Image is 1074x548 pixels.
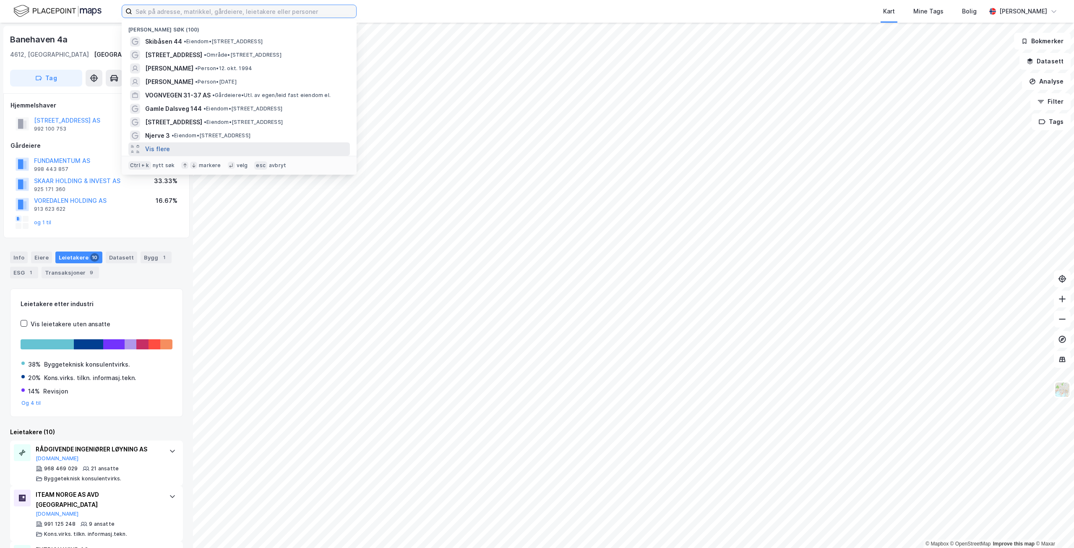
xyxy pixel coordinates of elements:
[122,20,357,35] div: [PERSON_NAME] søk (100)
[1032,113,1071,130] button: Tags
[34,206,65,212] div: 913 623 622
[42,267,99,278] div: Transaksjoner
[28,373,41,383] div: 20%
[21,400,41,406] button: Og 4 til
[91,465,119,472] div: 21 ansatte
[90,253,99,262] div: 10
[212,92,215,98] span: •
[145,117,202,127] span: [STREET_ADDRESS]
[1032,508,1074,548] div: Kontrollprogram for chat
[154,176,177,186] div: 33.33%
[141,252,172,263] div: Bygg
[199,162,221,169] div: markere
[10,252,28,263] div: Info
[204,119,206,125] span: •
[10,100,182,110] div: Hjemmelshaver
[34,166,68,173] div: 998 443 857
[43,386,68,396] div: Revisjon
[950,541,991,547] a: OpenStreetMap
[132,5,356,18] input: Søk på adresse, matrikkel, gårdeiere, leietakere eller personer
[184,38,263,45] span: Eiendom • [STREET_ADDRESS]
[254,161,267,170] div: esc
[10,141,182,151] div: Gårdeiere
[993,541,1035,547] a: Improve this map
[883,6,895,16] div: Kart
[269,162,286,169] div: avbryt
[172,132,174,139] span: •
[44,359,130,370] div: Byggeteknisk konsulentvirks.
[145,63,193,73] span: [PERSON_NAME]
[172,132,250,139] span: Eiendom • [STREET_ADDRESS]
[34,186,65,193] div: 925 171 360
[156,196,177,206] div: 16.67%
[44,521,76,527] div: 991 125 248
[237,162,248,169] div: velg
[21,299,172,309] div: Leietakere etter industri
[44,465,78,472] div: 968 469 029
[36,455,79,462] button: [DOMAIN_NAME]
[106,252,137,263] div: Datasett
[55,252,102,263] div: Leietakere
[195,79,237,85] span: Person • [DATE]
[145,104,202,114] span: Gamle Dalsveg 144
[31,319,110,329] div: Vis leietakere uten ansatte
[1054,382,1070,398] img: Z
[87,268,96,277] div: 9
[999,6,1047,16] div: [PERSON_NAME]
[10,50,89,60] div: 4612, [GEOGRAPHIC_DATA]
[128,161,151,170] div: Ctrl + k
[44,475,122,482] div: Byggeteknisk konsulentvirks.
[36,444,161,454] div: RÅDGIVENDE INGENIØRER LØYNING AS
[145,37,182,47] span: Skibåsen 44
[203,105,206,112] span: •
[10,267,38,278] div: ESG
[28,359,41,370] div: 38%
[1014,33,1071,50] button: Bokmerker
[145,131,170,141] span: Njerve 3
[1032,508,1074,548] iframe: Chat Widget
[26,268,35,277] div: 1
[145,90,211,100] span: VOGNVEGEN 31-37 AS
[204,52,282,58] span: Område • [STREET_ADDRESS]
[44,531,127,538] div: Kons.virks. tilkn. informasj.tekn.
[195,79,198,85] span: •
[204,119,283,126] span: Eiendom • [STREET_ADDRESS]
[89,521,115,527] div: 9 ansatte
[184,38,186,45] span: •
[153,162,175,169] div: nytt søk
[13,4,102,18] img: logo.f888ab2527a4732fd821a326f86c7f29.svg
[28,386,40,396] div: 14%
[203,105,282,112] span: Eiendom • [STREET_ADDRESS]
[195,65,252,72] span: Person • 12. okt. 1994
[160,253,168,262] div: 1
[1022,73,1071,90] button: Analyse
[36,511,79,517] button: [DOMAIN_NAME]
[10,427,183,437] div: Leietakere (10)
[34,126,66,132] div: 992 100 753
[10,70,82,87] button: Tag
[44,373,136,383] div: Kons.virks. tilkn. informasj.tekn.
[962,6,977,16] div: Bolig
[145,50,202,60] span: [STREET_ADDRESS]
[913,6,944,16] div: Mine Tags
[145,77,193,87] span: [PERSON_NAME]
[36,490,161,510] div: ITEAM NORGE AS AVD [GEOGRAPHIC_DATA]
[212,92,331,99] span: Gårdeiere • Utl. av egen/leid fast eiendom el.
[1019,53,1071,70] button: Datasett
[31,252,52,263] div: Eiere
[204,52,206,58] span: •
[94,50,183,60] div: [GEOGRAPHIC_DATA], 150/291
[195,65,198,71] span: •
[145,144,170,154] button: Vis flere
[1030,93,1071,110] button: Filter
[10,33,69,46] div: Banehaven 4a
[925,541,949,547] a: Mapbox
